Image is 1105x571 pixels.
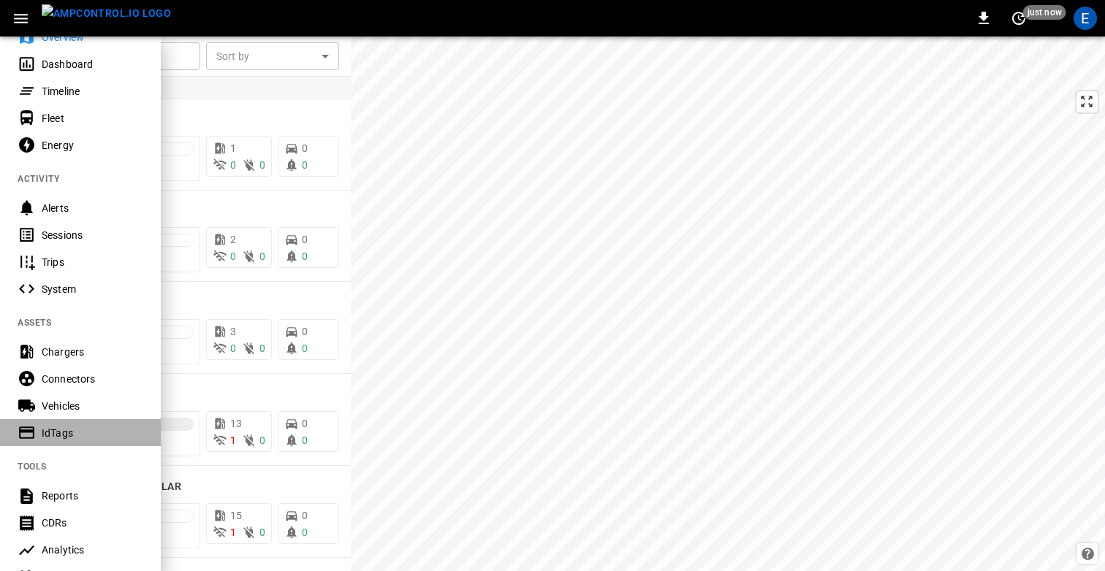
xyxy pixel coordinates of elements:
[42,201,143,215] div: Alerts
[42,426,143,440] div: IdTags
[42,345,143,359] div: Chargers
[42,543,143,557] div: Analytics
[42,228,143,242] div: Sessions
[42,111,143,126] div: Fleet
[42,4,171,23] img: ampcontrol.io logo
[1007,7,1030,30] button: set refresh interval
[1074,7,1097,30] div: profile-icon
[42,372,143,386] div: Connectors
[42,255,143,269] div: Trips
[42,399,143,413] div: Vehicles
[1023,5,1066,20] span: just now
[42,30,143,45] div: Overview
[42,57,143,72] div: Dashboard
[42,138,143,153] div: Energy
[42,84,143,99] div: Timeline
[42,488,143,503] div: Reports
[42,282,143,296] div: System
[42,516,143,530] div: CDRs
